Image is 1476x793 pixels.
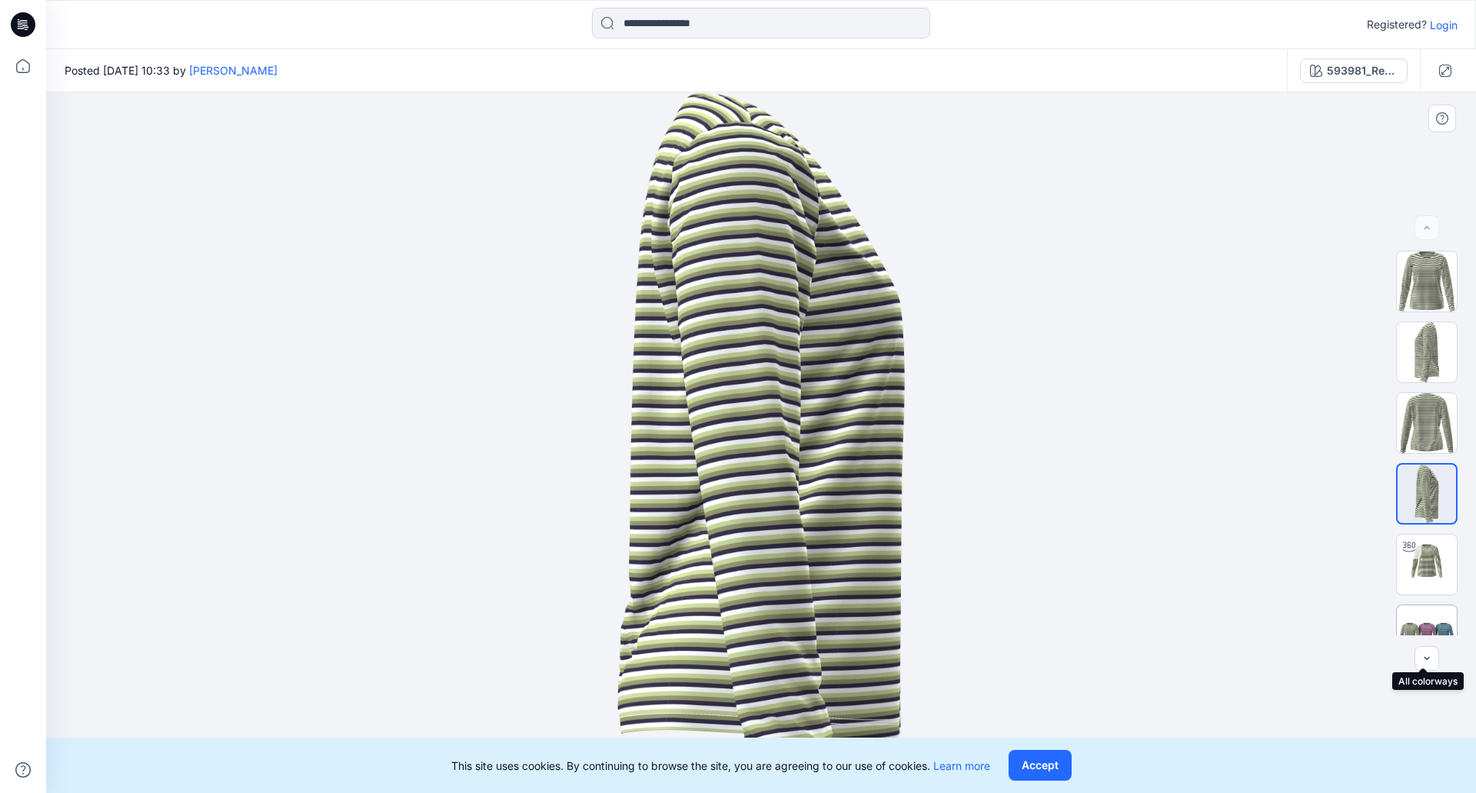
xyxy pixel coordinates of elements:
[1430,17,1458,33] p: Login
[1300,58,1408,83] button: 593981_Reed-Navy-Striped
[189,64,278,77] a: [PERSON_NAME]
[1397,252,1457,312] img: Front38
[451,758,990,774] p: This site uses cookies. By continuing to browse the site, you are agreeing to our use of cookies.
[1398,465,1456,523] img: Right 38
[1397,535,1457,595] img: Turntable 38
[1397,322,1457,382] img: Left 38
[65,62,278,78] span: Posted [DATE] 10:33 by
[933,759,990,772] a: Learn more
[1009,750,1072,781] button: Accept
[1367,15,1427,34] p: Registered?
[1327,62,1398,79] div: 593981_Reed-Navy-Striped
[616,92,906,793] img: eyJhbGciOiJIUzI1NiIsImtpZCI6IjAiLCJzbHQiOiJzZXMiLCJ0eXAiOiJKV1QifQ.eyJkYXRhIjp7InR5cGUiOiJzdG9yYW...
[1397,617,1457,653] img: All colorways
[1397,393,1457,453] img: Back 38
